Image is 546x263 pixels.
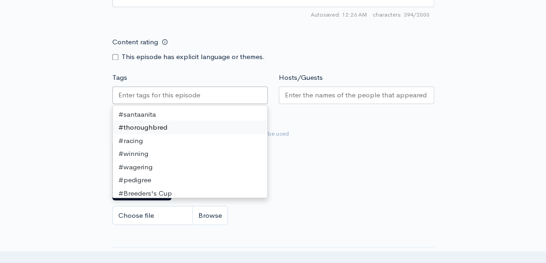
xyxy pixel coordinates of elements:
[279,72,323,83] label: Hosts/Guests
[112,33,158,52] label: Content rating
[113,134,267,147] div: #racing
[373,11,429,19] span: 394/2000
[113,160,267,173] div: #wagering
[311,11,367,19] span: Autosaved: 12:26 AM
[113,108,267,121] div: #santaanita
[113,147,267,160] div: #winning
[112,72,127,83] label: Tags
[113,120,267,134] div: #thoroughbred
[112,129,434,138] small: If no artwork is selected your default podcast artwork will be used
[285,90,428,100] input: Enter the names of the people that appeared on this episode
[122,52,265,62] label: This episode has explicit language or themes.
[118,90,202,100] input: Enter tags for this episode
[113,186,267,200] div: #Breeders's Cup
[113,173,267,186] div: #pedigree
